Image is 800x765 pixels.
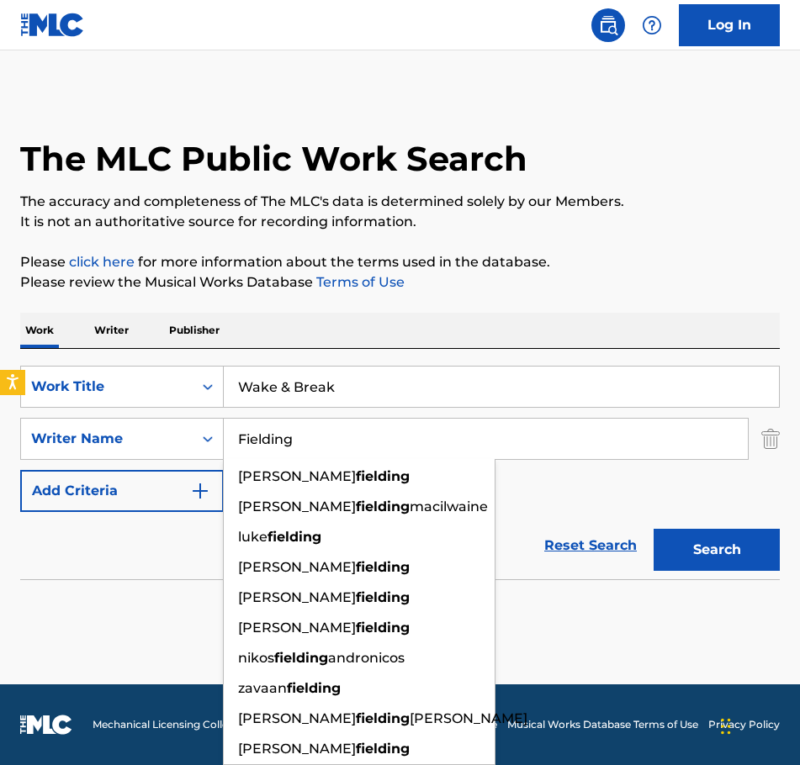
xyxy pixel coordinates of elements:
[20,138,527,180] h1: The MLC Public Work Search
[356,589,410,605] strong: fielding
[93,717,288,732] span: Mechanical Licensing Collective © 2025
[164,313,225,348] p: Publisher
[328,650,405,666] span: andronicos
[410,499,488,514] span: macilwaine
[356,741,410,757] strong: fielding
[356,499,410,514] strong: fielding
[20,366,780,579] form: Search Form
[20,313,59,348] p: Work
[356,710,410,726] strong: fielding
[238,499,356,514] span: [PERSON_NAME]
[708,717,780,732] a: Privacy Policy
[20,13,85,37] img: MLC Logo
[721,701,731,752] div: Drag
[20,715,72,735] img: logo
[356,620,410,636] strong: fielding
[679,4,780,46] a: Log In
[356,468,410,484] strong: fielding
[31,429,183,449] div: Writer Name
[238,529,268,545] span: luke
[287,680,341,696] strong: fielding
[20,272,780,293] p: Please review the Musical Works Database
[274,650,328,666] strong: fielding
[69,254,135,270] a: click here
[89,313,134,348] p: Writer
[716,684,800,765] iframe: Chat Widget
[507,717,698,732] a: Musical Works Database Terms of Use
[20,470,224,512] button: Add Criteria
[190,481,210,501] img: 9d2ae6d4665cec9f34b9.svg
[591,8,625,42] a: Public Search
[536,527,645,564] a: Reset Search
[238,559,356,575] span: [PERSON_NAME]
[238,589,356,605] span: [PERSON_NAME]
[238,468,356,484] span: [PERSON_NAME]
[654,529,780,571] button: Search
[31,377,183,397] div: Work Title
[238,650,274,666] span: nikos
[761,418,780,460] img: Delete Criterion
[20,192,780,212] p: The accuracy and completeness of The MLC's data is determined solely by our Members.
[268,529,321,545] strong: fielding
[20,252,780,272] p: Please for more information about the terms used in the database.
[20,212,780,232] p: It is not an authoritative source for recording information.
[238,741,356,757] span: [PERSON_NAME]
[598,15,618,35] img: search
[313,274,405,290] a: Terms of Use
[238,710,356,726] span: [PERSON_NAME]
[635,8,669,42] div: Help
[410,710,527,726] span: [PERSON_NAME]
[238,620,356,636] span: [PERSON_NAME]
[356,559,410,575] strong: fielding
[238,680,287,696] span: zavaan
[642,15,662,35] img: help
